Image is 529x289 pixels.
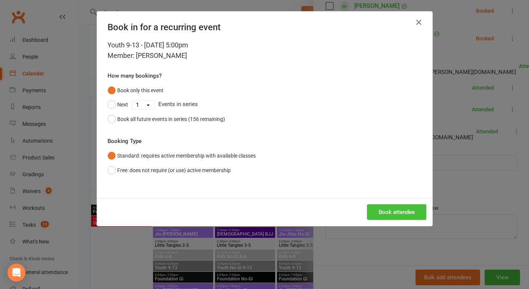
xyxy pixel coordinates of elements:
button: Book all future events in series (156 remaining) [108,112,225,126]
button: Book only this event [108,83,164,97]
button: Book attendee [367,204,426,220]
button: Next [108,97,128,112]
h4: Book in for a recurring event [108,22,422,32]
button: Close [413,16,425,28]
button: Standard: requires active membership with available classes [108,149,256,163]
label: How many bookings? [108,71,162,80]
div: Open Intercom Messenger [7,264,25,282]
div: Youth 9-13 - [DATE] 5:00pm Member: [PERSON_NAME] [108,40,422,61]
div: Events in series [108,97,422,112]
div: Book all future events in series (156 remaining) [117,115,225,123]
button: Free: does not require (or use) active membership [108,163,231,177]
label: Booking Type [108,137,141,146]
